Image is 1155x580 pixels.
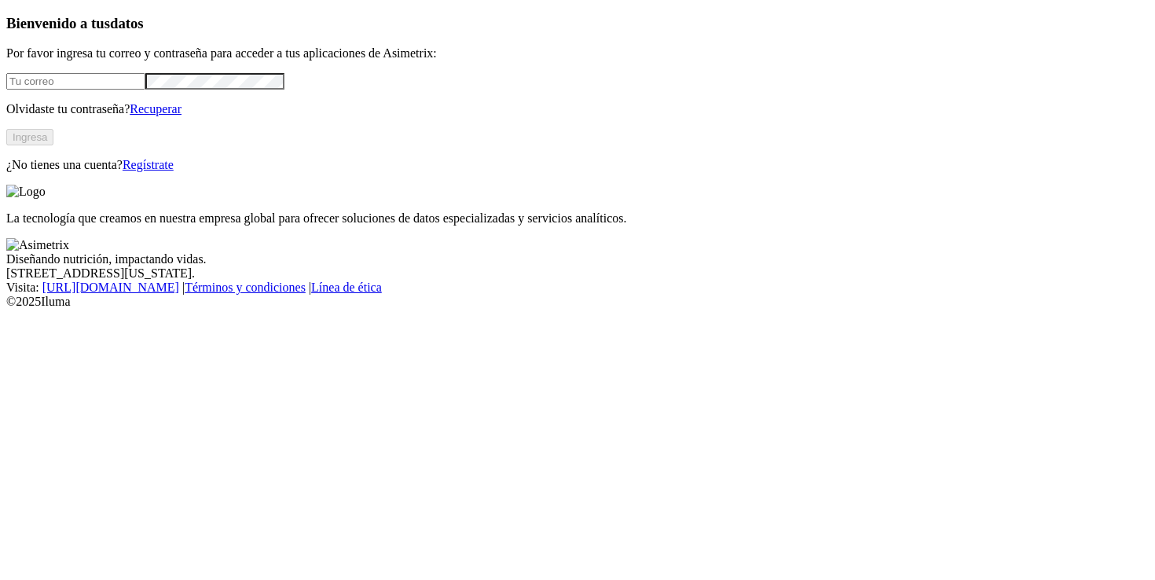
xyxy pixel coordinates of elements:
h3: Bienvenido a tus [6,15,1149,32]
button: Ingresa [6,129,53,145]
p: Por favor ingresa tu correo y contraseña para acceder a tus aplicaciones de Asimetrix: [6,46,1149,61]
a: Línea de ética [311,281,382,294]
a: [URL][DOMAIN_NAME] [42,281,179,294]
span: datos [110,15,144,31]
img: Asimetrix [6,238,69,252]
a: Regístrate [123,158,174,171]
input: Tu correo [6,73,145,90]
div: Visita : | | [6,281,1149,295]
div: [STREET_ADDRESS][US_STATE]. [6,266,1149,281]
p: La tecnología que creamos en nuestra empresa global para ofrecer soluciones de datos especializad... [6,211,1149,226]
a: Términos y condiciones [185,281,306,294]
div: Diseñando nutrición, impactando vidas. [6,252,1149,266]
img: Logo [6,185,46,199]
p: ¿No tienes una cuenta? [6,158,1149,172]
a: Recuperar [130,102,181,116]
div: © 2025 Iluma [6,295,1149,309]
p: Olvidaste tu contraseña? [6,102,1149,116]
